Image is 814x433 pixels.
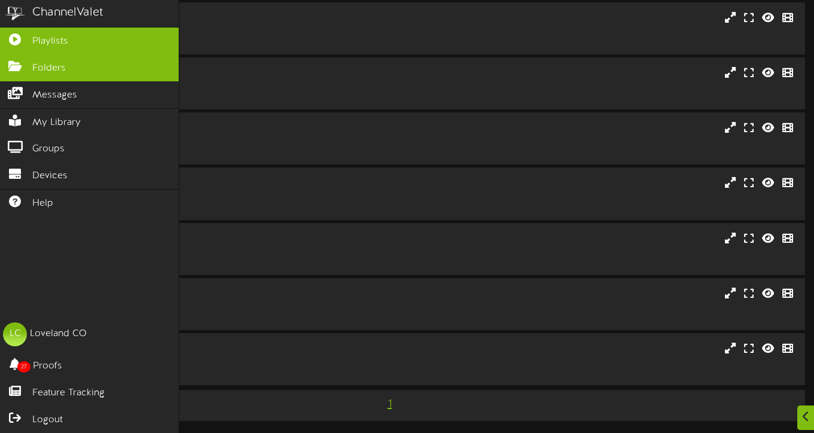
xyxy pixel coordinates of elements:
div: LC [3,322,27,346]
div: PICKLR SIDE ( 16:9 ) [48,25,349,35]
div: # 11515 [48,256,349,266]
div: PICKLR SIDE ( 16:9 ) [48,301,349,311]
div: Loveland - Court 6 SIDE [48,176,349,190]
span: 1 [385,398,395,411]
div: # 11518 [48,311,349,321]
div: ChannelValet [32,4,103,22]
div: # 11500 [48,35,349,45]
div: PICKLR SIDE ( 16:9 ) [48,190,349,200]
div: Loveland - Court 7 SIDE [48,232,349,246]
span: Feature Tracking [32,386,105,400]
div: PICKLR SIDE ( 16:9 ) [48,245,349,255]
div: # 11521 [48,366,349,376]
div: PICKLR SIDE ( 16:9 ) [48,135,349,145]
div: PICKLR SIDE ( 16:9 ) [48,356,349,366]
span: Folders [32,62,66,75]
div: PICKLR SIDE ( 16:9 ) [48,80,349,90]
span: Proofs [33,359,62,373]
span: Groups [32,142,65,156]
div: Loveland - Court 9 SIDE [48,342,349,356]
span: Messages [32,89,77,102]
div: # 11503 [48,90,349,100]
div: Loveland - Court 3 SIDE [48,11,349,25]
span: Devices [32,169,68,183]
span: 27 [17,361,30,373]
span: Help [32,197,53,211]
span: My Library [32,116,81,130]
span: Logout [32,413,63,427]
div: Loveland - Court 8 SIDE [48,287,349,301]
div: # 11506 [48,145,349,155]
div: Loveland CO [30,327,87,341]
div: # 11512 [48,200,349,211]
div: Loveland - Court 4 SIDE [48,66,349,80]
div: Loveland - Court 5 SIDE [48,121,349,135]
span: Playlists [32,35,68,48]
